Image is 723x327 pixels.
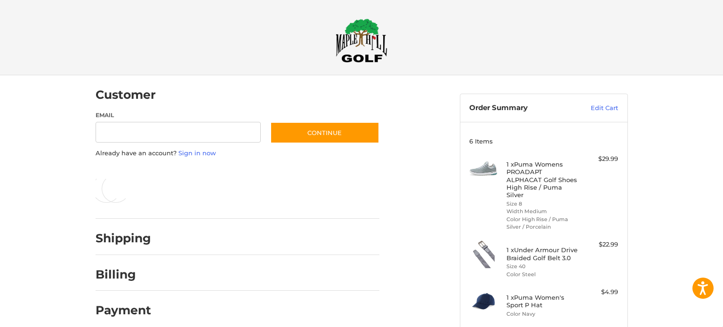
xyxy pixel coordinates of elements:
p: Already have an account? [96,149,379,158]
h2: Billing [96,267,151,282]
div: $4.99 [581,287,618,297]
a: Edit Cart [570,104,618,113]
li: Color Navy [506,310,578,318]
h4: 1 x Puma Womens PROADAPT ALPHACAT Golf Shoes High Rise / Puma Silver [506,160,578,199]
li: Size 8 [506,200,578,208]
h2: Customer [96,88,156,102]
li: Size 40 [506,263,578,271]
li: Width Medium [506,207,578,215]
h3: 6 Items [469,137,618,145]
img: Maple Hill Golf [336,18,387,63]
h3: Order Summary [469,104,570,113]
li: Color High Rise / Puma Silver / Porcelain [506,215,578,231]
div: $29.99 [581,154,618,164]
h2: Shipping [96,231,151,246]
li: Color Steel [506,271,578,279]
div: $22.99 [581,240,618,249]
h2: Payment [96,303,151,318]
a: Sign in now [178,149,216,157]
button: Continue [270,122,379,144]
label: Email [96,111,261,120]
h4: 1 x Puma Women's Sport P Hat [506,294,578,309]
h4: 1 x Under Armour Drive Braided Golf Belt 3.0 [506,246,578,262]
